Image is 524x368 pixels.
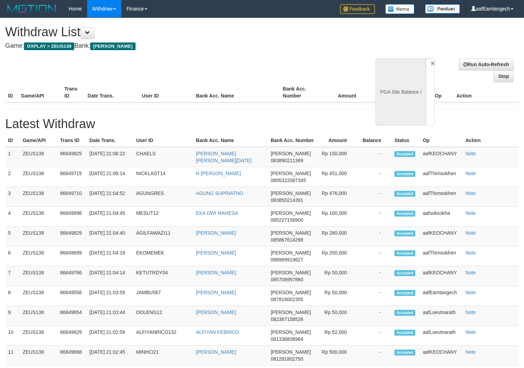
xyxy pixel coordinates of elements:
th: ID [5,83,18,102]
td: aafsoksokha [420,207,462,227]
span: [PERSON_NAME] [271,171,311,176]
td: - [357,266,392,286]
td: AGILFAWAZI11 [133,227,193,246]
td: 3 [5,187,20,207]
td: 86849710 [57,187,87,207]
td: [DATE] 21:02:45 [87,346,133,366]
span: [PERSON_NAME] [271,151,311,156]
th: Action [463,134,519,147]
td: 10 [5,326,20,346]
span: 082367158528 [271,316,303,322]
span: 085708957880 [271,277,303,282]
td: [DATE] 21:04:14 [87,266,133,286]
td: aafThimsokhen [420,167,462,187]
td: NICKLAST14 [133,167,193,187]
span: Accepted [394,230,415,236]
th: Date Trans. [87,134,133,147]
td: - [357,187,392,207]
td: 5 [5,227,20,246]
a: Note [465,230,476,236]
span: Accepted [394,250,415,256]
a: N [PERSON_NAME] [196,171,241,176]
td: [DATE] 21:06:22 [87,147,133,167]
td: AGUNGRES [133,187,193,207]
td: 86849556 [57,286,87,306]
span: Accepted [394,270,415,276]
td: - [357,306,392,326]
td: ZEUS138 [20,187,57,207]
td: ZEUS138 [20,346,57,366]
td: - [357,346,392,366]
td: Rp 150,000 [317,147,357,167]
a: Note [465,329,476,335]
td: ZEUS138 [20,227,57,246]
a: ALFIYAN FEBRICO [196,329,239,335]
td: KETUTRDY04 [133,266,193,286]
th: Status [392,134,420,147]
span: Accepted [394,350,415,355]
td: 8 [5,286,20,306]
a: Note [465,210,476,216]
td: 86849629 [57,326,87,346]
td: - [357,207,392,227]
td: aafThimsokhen [420,246,462,266]
span: Accepted [394,191,415,197]
a: Note [465,310,476,315]
td: 86849668 [57,346,87,366]
td: Rp 451,000 [317,167,357,187]
a: Run Auto-Refresh [459,58,514,70]
td: 86849896 [57,207,87,227]
td: 6 [5,246,20,266]
td: DOLENG12 [133,306,193,326]
td: [DATE] 21:03:44 [87,306,133,326]
span: Accepted [394,171,415,177]
span: 083890211369 [271,158,303,163]
span: Accepted [394,211,415,217]
td: 2 [5,167,20,187]
img: MOTION_logo.png [5,3,58,14]
th: Bank Acc. Number [268,134,317,147]
a: Note [465,290,476,295]
h1: Withdraw List [5,25,342,39]
th: Game/API [18,83,62,102]
td: ZEUS138 [20,286,57,306]
td: 9 [5,306,20,326]
a: Note [465,151,476,156]
td: ZEUS138 [20,147,57,167]
td: - [357,326,392,346]
th: Amount [317,134,357,147]
td: [DATE] 21:03:59 [87,286,133,306]
a: EKA DWI MAHESA [196,210,238,216]
h1: Latest Withdraw [5,117,519,131]
th: User ID [139,83,193,102]
span: [PERSON_NAME] [271,250,311,256]
td: [DATE] 21:04:45 [87,207,133,227]
a: Note [465,171,476,176]
a: AGUNG SUPRIATNO [196,190,243,196]
td: Rp 100,000 [317,207,357,227]
span: [PERSON_NAME] [271,190,311,196]
span: OXPLAY > ZEUS138 [24,42,74,50]
span: [PERSON_NAME] [271,310,311,315]
span: [PERSON_NAME] [271,349,311,355]
span: [PERSON_NAME] [271,210,311,216]
span: 088989919627 [271,257,303,263]
td: Rp 280,000 [317,227,357,246]
th: Balance [357,134,392,147]
td: Rp 476,000 [317,187,357,207]
img: Button%20Memo.svg [385,4,415,14]
a: [PERSON_NAME] [196,290,236,295]
span: 083850214391 [271,197,303,203]
td: ZEUS138 [20,207,57,227]
a: [PERSON_NAME] [196,230,236,236]
td: 1 [5,147,20,167]
td: Rp 500,000 [317,346,357,366]
th: Bank Acc. Name [193,83,280,102]
span: 085867614298 [271,237,303,243]
td: aafKEOCHANY [420,346,462,366]
td: [DATE] 21:06:14 [87,167,133,187]
a: Note [465,270,476,275]
span: [PERSON_NAME] [271,329,311,335]
td: 7 [5,266,20,286]
th: User ID [133,134,193,147]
